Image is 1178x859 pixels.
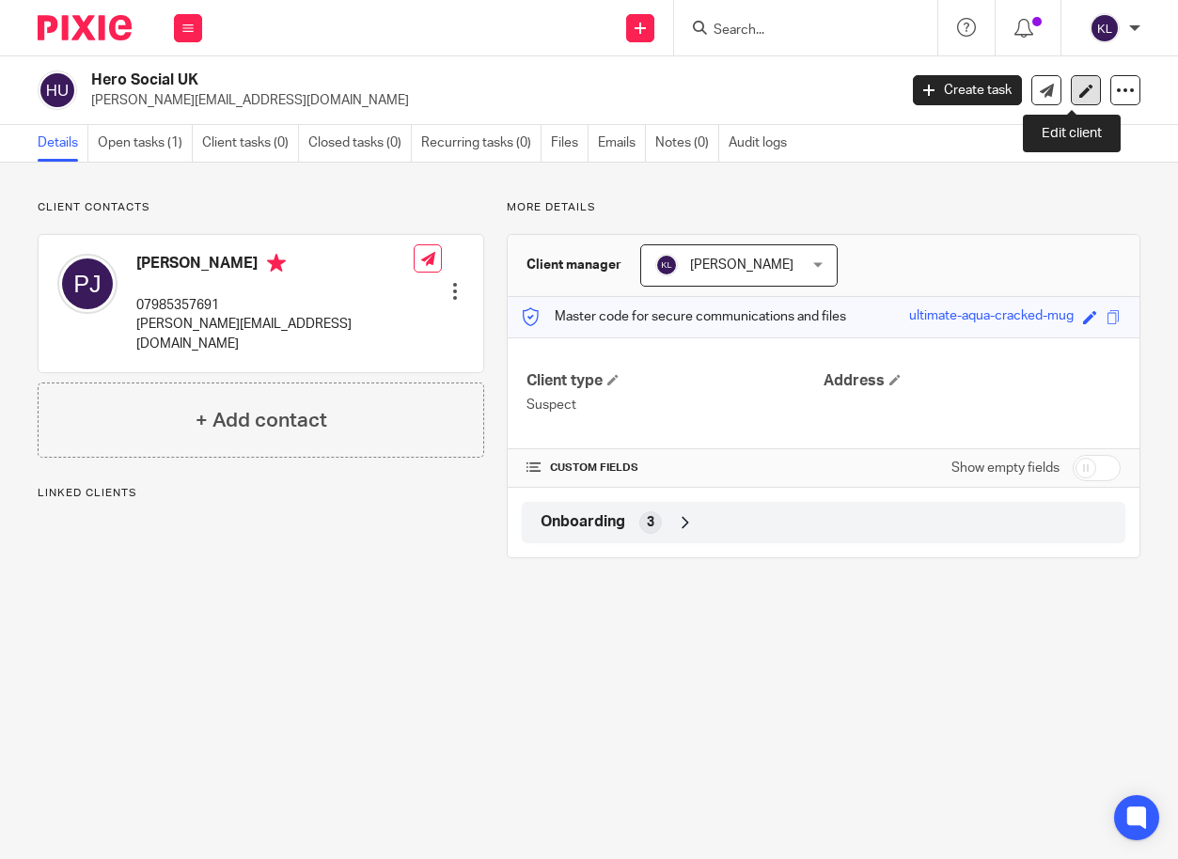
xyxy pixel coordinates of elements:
[712,23,881,39] input: Search
[526,371,824,391] h4: Client type
[421,125,542,162] a: Recurring tasks (0)
[136,254,414,277] h4: [PERSON_NAME]
[57,254,118,314] img: svg%3E
[38,200,484,215] p: Client contacts
[647,513,654,532] span: 3
[909,306,1074,328] div: ultimate-aqua-cracked-mug
[38,70,77,110] img: svg%3E
[202,125,299,162] a: Client tasks (0)
[551,125,589,162] a: Files
[507,200,1140,215] p: More details
[98,125,193,162] a: Open tasks (1)
[1090,13,1120,43] img: svg%3E
[91,70,726,90] h2: Hero Social UK
[136,315,414,353] p: [PERSON_NAME][EMAIL_ADDRESS][DOMAIN_NAME]
[522,307,846,326] p: Master code for secure communications and files
[598,125,646,162] a: Emails
[541,512,625,532] span: Onboarding
[655,254,678,276] img: svg%3E
[526,461,824,476] h4: CUSTOM FIELDS
[526,396,824,414] p: Suspect
[526,256,621,274] h3: Client manager
[308,125,412,162] a: Closed tasks (0)
[38,486,484,501] p: Linked clients
[655,125,719,162] a: Notes (0)
[690,258,793,272] span: [PERSON_NAME]
[136,296,414,315] p: 07985357691
[267,254,286,273] i: Primary
[91,91,885,110] p: [PERSON_NAME][EMAIL_ADDRESS][DOMAIN_NAME]
[38,15,132,40] img: Pixie
[729,125,796,162] a: Audit logs
[913,75,1022,105] a: Create task
[824,371,1121,391] h4: Address
[196,406,327,435] h4: + Add contact
[38,125,88,162] a: Details
[951,459,1060,477] label: Show empty fields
